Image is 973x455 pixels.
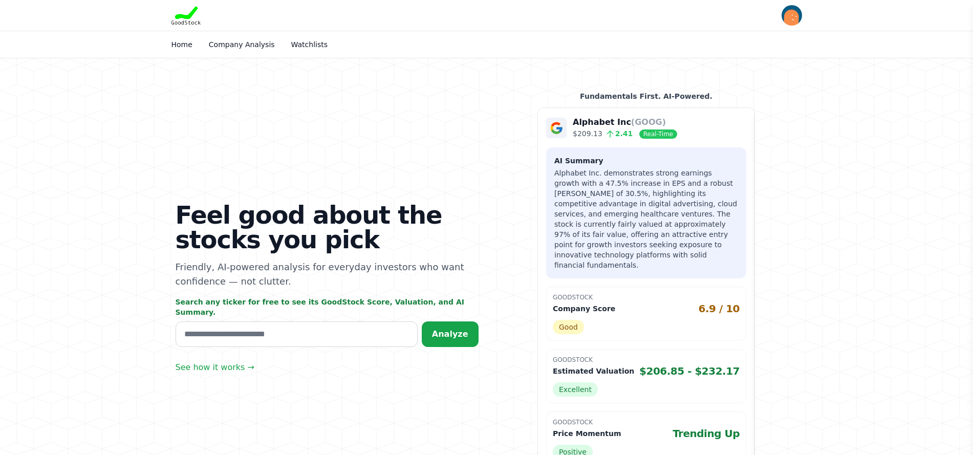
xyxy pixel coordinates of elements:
span: Excellent [553,382,598,397]
img: Goodstock Logo [171,6,201,25]
p: Alphabet Inc [573,116,677,128]
p: GoodStock [553,293,740,301]
a: Home [171,40,192,49]
span: $206.85 - $232.17 [639,364,740,378]
span: 6.9 / 10 [699,301,740,316]
a: See how it works → [176,361,254,374]
a: Watchlists [291,40,328,49]
span: (GOOG) [631,117,666,127]
p: GoodStock [553,356,740,364]
img: Company Logo [546,118,567,138]
p: Friendly, AI-powered analysis for everyday investors who want confidence — not clutter. [176,260,479,289]
span: Real-Time [639,129,677,139]
h1: Feel good about the stocks you pick [176,203,479,252]
span: Good [553,320,584,334]
button: Analyze [422,321,479,347]
h3: AI Summary [554,156,738,166]
span: Analyze [432,329,468,339]
p: Alphabet Inc. demonstrates strong earnings growth with a 47.5% increase in EPS and a robust [PERS... [554,168,738,270]
p: Estimated Valuation [553,366,634,376]
a: Company Analysis [209,40,275,49]
p: Search any ticker for free to see its GoodStock Score, Valuation, and AI Summary. [176,297,479,317]
span: 2.41 [602,129,633,138]
p: Price Momentum [553,428,621,439]
span: Trending Up [673,426,740,441]
p: Fundamentals First. AI-Powered. [537,91,755,101]
img: invitee [782,5,802,26]
p: Company Score [553,304,615,314]
p: GoodStock [553,418,740,426]
p: $209.13 [573,128,677,139]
